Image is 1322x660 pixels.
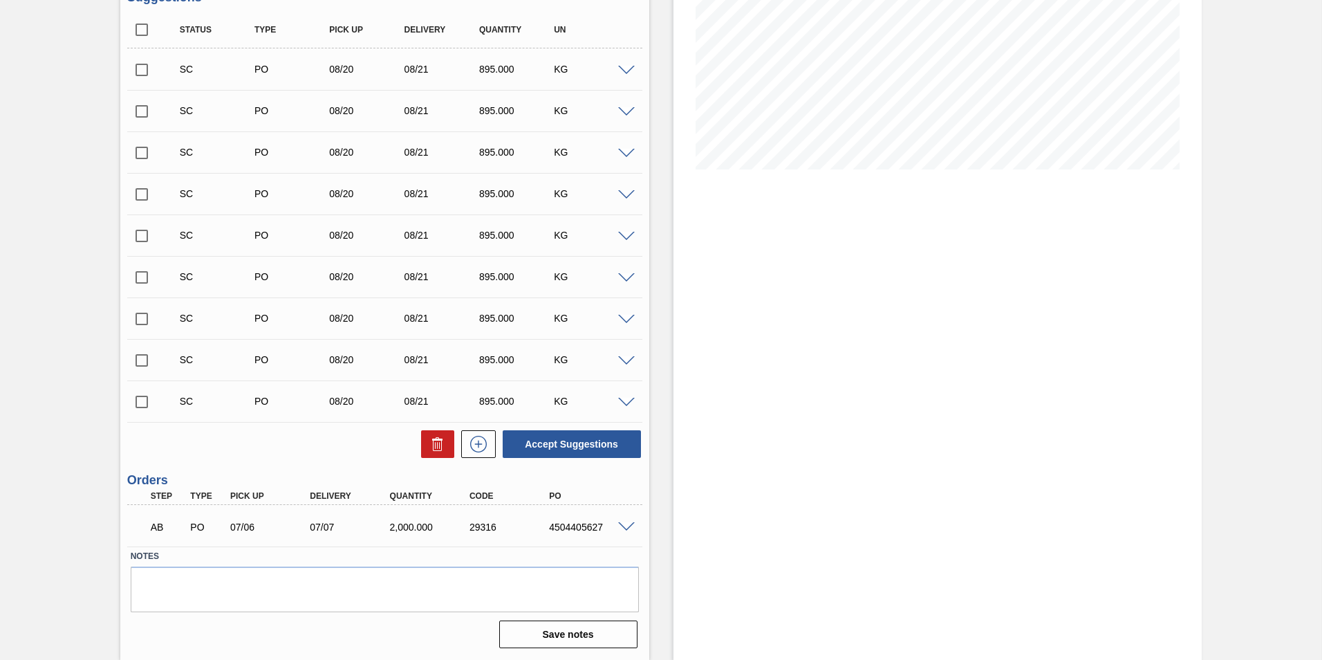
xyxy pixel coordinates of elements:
div: KG [550,354,634,365]
div: 08/21/2025 [401,64,485,75]
div: KG [550,313,634,324]
div: 08/21/2025 [401,105,485,116]
div: 08/20/2025 [326,313,409,324]
div: 08/21/2025 [401,313,485,324]
div: Purchase order [251,354,335,365]
div: Suggestion Created [176,147,260,158]
div: KG [550,188,634,199]
div: 08/20/2025 [326,64,409,75]
div: Purchase order [251,313,335,324]
div: Suggestion Created [176,230,260,241]
div: Quantity [387,491,476,501]
div: 08/21/2025 [401,188,485,199]
div: KG [550,271,634,282]
div: Delete Suggestions [414,430,454,458]
div: Purchase order [251,396,335,407]
div: Type [251,25,335,35]
div: 08/20/2025 [326,271,409,282]
div: KG [550,230,634,241]
div: Purchase order [187,522,228,533]
div: 08/20/2025 [326,147,409,158]
h3: Orders [127,473,642,488]
div: 895.000 [476,313,559,324]
div: Purchase order [251,147,335,158]
div: Suggestion Created [176,396,260,407]
button: Accept Suggestions [503,430,641,458]
div: 895.000 [476,354,559,365]
div: Suggestion Created [176,271,260,282]
div: 895.000 [476,271,559,282]
div: Type [187,491,228,501]
div: 895.000 [476,188,559,199]
div: 08/20/2025 [326,230,409,241]
div: KG [550,105,634,116]
div: Accept Suggestions [496,429,642,459]
div: Purchase order [251,230,335,241]
div: Quantity [476,25,559,35]
div: 895.000 [476,64,559,75]
p: AB [151,522,185,533]
div: Suggestion Created [176,105,260,116]
div: Awaiting Billing [147,512,189,542]
div: UN [550,25,634,35]
div: Purchase order [251,64,335,75]
div: Delivery [401,25,485,35]
div: 08/21/2025 [401,354,485,365]
button: Save notes [499,621,637,648]
div: Suggestion Created [176,313,260,324]
div: 07/06/2025 [227,522,316,533]
div: KG [550,64,634,75]
div: 08/21/2025 [401,396,485,407]
div: 895.000 [476,105,559,116]
label: Notes [131,547,639,567]
div: PO [546,491,635,501]
div: 895.000 [476,147,559,158]
div: Purchase order [251,271,335,282]
div: 895.000 [476,230,559,241]
div: 08/20/2025 [326,188,409,199]
div: 08/21/2025 [401,230,485,241]
div: 08/21/2025 [401,271,485,282]
div: 08/21/2025 [401,147,485,158]
div: Suggestion Created [176,64,260,75]
div: Status [176,25,260,35]
div: Purchase order [251,105,335,116]
div: Suggestion Created [176,354,260,365]
div: New suggestion [454,430,496,458]
div: Pick up [326,25,409,35]
div: KG [550,396,634,407]
div: 07/07/2025 [306,522,395,533]
div: 895.000 [476,396,559,407]
div: 08/20/2025 [326,396,409,407]
div: 2,000.000 [387,522,476,533]
div: 29316 [466,522,555,533]
div: 4504405627 [546,522,635,533]
div: Code [466,491,555,501]
div: Delivery [306,491,395,501]
div: KG [550,147,634,158]
div: Purchase order [251,188,335,199]
div: Step [147,491,189,501]
div: 08/20/2025 [326,105,409,116]
div: Suggestion Created [176,188,260,199]
div: Pick up [227,491,316,501]
div: 08/20/2025 [326,354,409,365]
